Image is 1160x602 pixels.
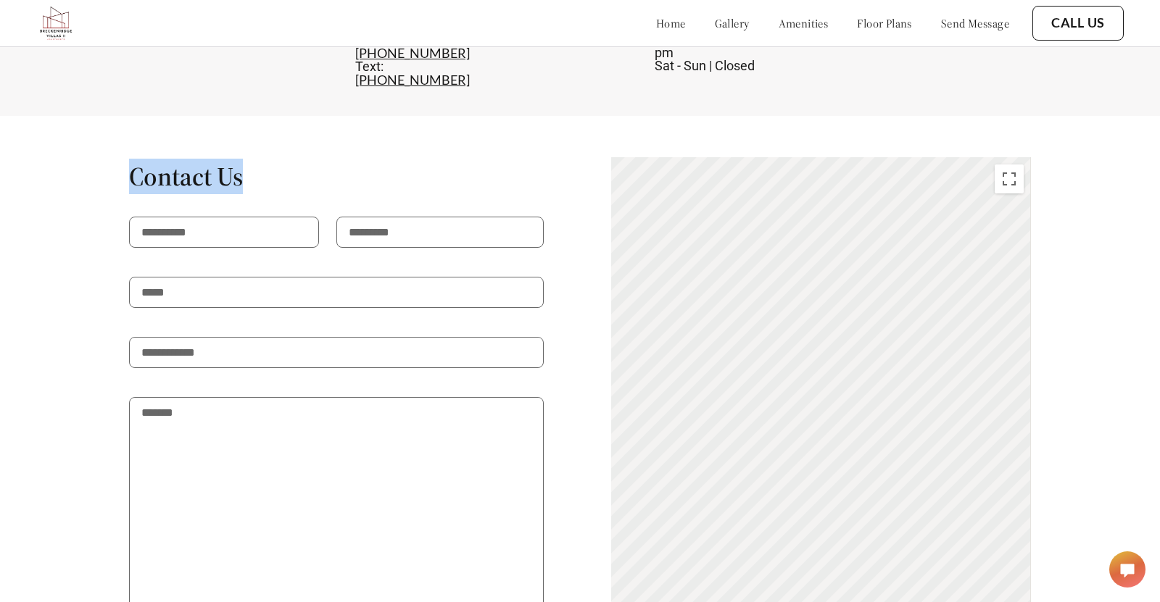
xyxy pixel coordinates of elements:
h1: Contact Us [129,160,544,193]
div: Mon - Fri | 8:30 am - 5:30 pm [655,33,805,72]
span: Sat - Sun | Closed [655,58,755,73]
a: Call Us [1051,15,1105,31]
a: amenities [779,16,829,30]
span: Text: [355,59,384,74]
button: Call Us [1032,6,1124,41]
a: send message [941,16,1009,30]
a: [PHONE_NUMBER] [355,45,470,61]
a: floor plans [857,16,912,30]
button: Toggle fullscreen view [995,164,1024,193]
a: home [656,16,686,30]
a: gallery [715,16,750,30]
a: [PHONE_NUMBER] [355,72,470,88]
img: bv2_logo.png [36,4,75,43]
